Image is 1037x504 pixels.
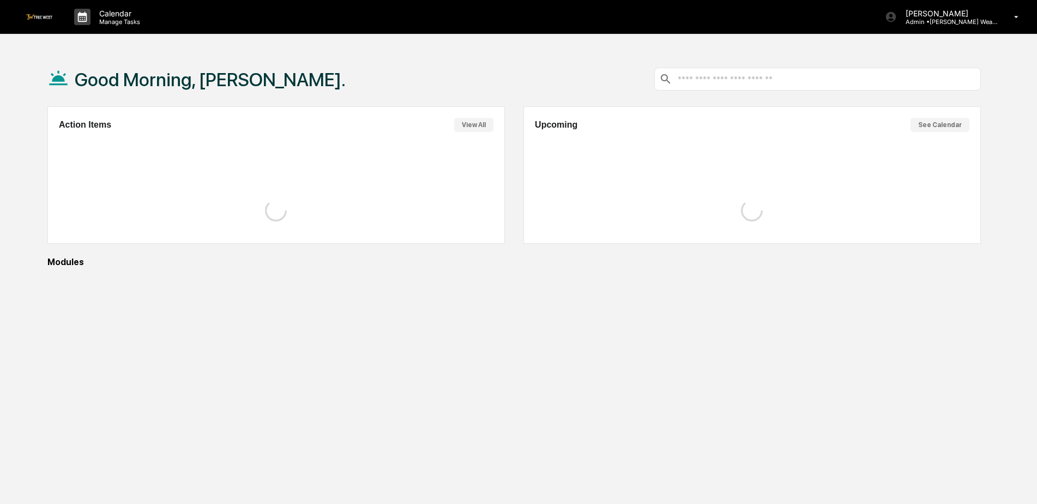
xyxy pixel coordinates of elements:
p: Manage Tasks [91,18,146,26]
button: See Calendar [911,118,969,132]
h1: Good Morning, [PERSON_NAME]. [75,69,346,91]
p: Calendar [91,9,146,18]
h2: Upcoming [535,120,577,130]
img: logo [26,14,52,19]
h2: Action Items [59,120,111,130]
button: View All [454,118,493,132]
p: [PERSON_NAME] [897,9,998,18]
p: Admin • [PERSON_NAME] Wealth [897,18,998,26]
div: Modules [47,257,981,267]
